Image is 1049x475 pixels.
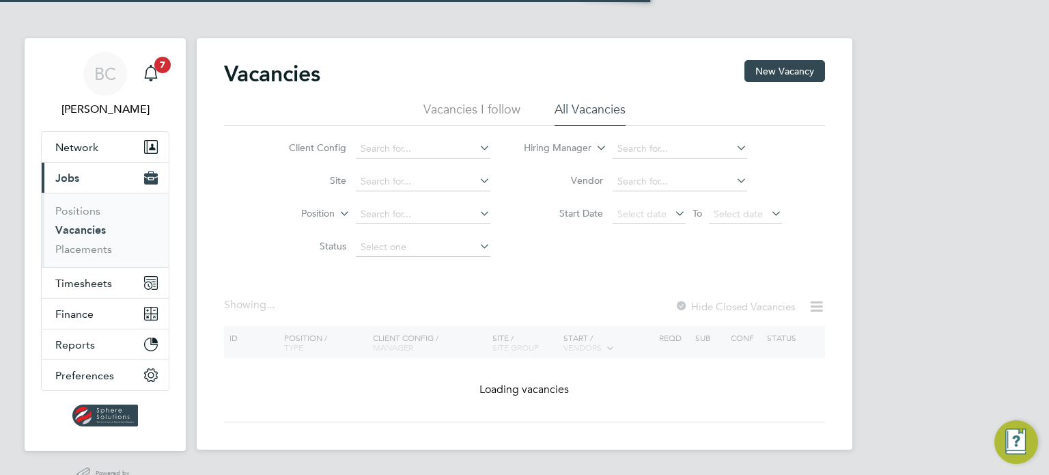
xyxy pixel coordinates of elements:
span: 7 [154,57,171,73]
span: Jobs [55,172,79,185]
a: Vacancies [55,223,106,236]
label: Hiring Manager [513,141,591,155]
span: Network [55,141,98,154]
input: Search for... [356,172,490,191]
div: Jobs [42,193,169,267]
span: To [688,204,706,222]
label: Position [256,207,335,221]
button: Reports [42,329,169,359]
input: Select one [356,238,490,257]
label: Start Date [524,207,603,219]
span: Timesheets [55,277,112,290]
span: Finance [55,308,94,321]
button: Preferences [42,360,169,390]
li: Vacancies I follow [423,101,520,126]
input: Search for... [356,139,490,159]
button: Network [42,132,169,162]
label: Client Config [268,141,346,154]
span: Select date [617,208,667,220]
h2: Vacancies [224,60,320,87]
button: Jobs [42,163,169,193]
input: Search for... [356,205,490,224]
img: spheresolutions-logo-retina.png [72,405,139,426]
span: BC [94,65,116,83]
span: Select date [714,208,763,220]
span: Preferences [55,369,114,382]
input: Search for... [613,139,747,159]
button: New Vacancy [744,60,825,82]
label: Status [268,240,346,252]
label: Vendor [524,174,603,187]
a: Go to home page [41,405,169,426]
a: 7 [137,52,165,96]
span: Reports [55,338,95,351]
div: Showing [224,298,277,312]
a: Positions [55,204,100,217]
a: Placements [55,243,112,256]
a: BC[PERSON_NAME] [41,52,169,118]
label: Hide Closed Vacancies [675,300,795,313]
button: Timesheets [42,268,169,298]
span: ... [266,298,275,312]
li: All Vacancies [555,101,626,126]
nav: Main navigation [25,38,186,451]
span: Briony Carr [41,101,169,118]
button: Finance [42,299,169,329]
input: Search for... [613,172,747,191]
button: Engage Resource Center [994,420,1038,464]
label: Site [268,174,346,187]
